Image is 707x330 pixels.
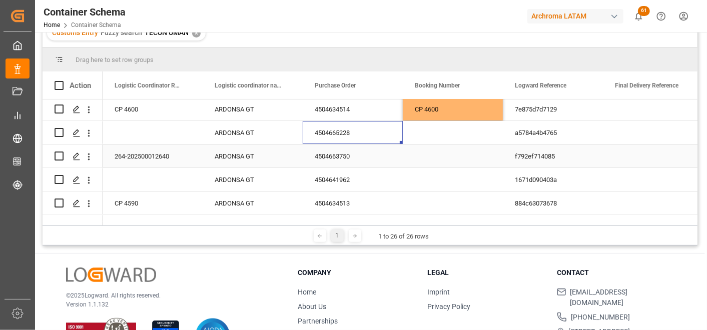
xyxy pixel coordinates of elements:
[298,302,326,310] a: About Us
[215,82,282,89] span: Logistic coordinator name
[43,168,103,191] div: Press SPACE to select this row.
[43,191,103,215] div: Press SPACE to select this row.
[66,267,156,282] img: Logward Logo
[103,191,203,214] div: CP 4590
[298,317,338,325] a: Partnerships
[650,5,672,27] button: Help Center
[298,267,415,278] h3: Company
[70,81,91,90] div: Action
[638,6,650,16] span: 61
[43,121,103,144] div: Press SPACE to select this row.
[303,97,403,120] div: 4504634514
[503,97,603,120] div: 7e875d7d7129
[76,56,154,63] span: Drag here to set row groups
[192,29,201,37] div: ✕
[331,229,344,242] div: 1
[303,168,403,191] div: 4504641962
[66,291,273,300] p: © 2025 Logward. All rights reserved.
[103,144,203,167] div: 264-202500012640
[427,267,544,278] h3: Legal
[101,28,142,36] span: Fuzzy search
[503,191,603,214] div: 884c63073678
[215,192,291,215] div: ARDONSA GT
[615,82,678,89] span: Final Delivery Reference
[427,302,470,310] a: Privacy Policy
[44,4,126,19] div: Container Schema
[503,168,603,191] div: 1671d090403a
[298,288,316,296] a: Home
[315,82,356,89] span: Purchase Order
[503,215,603,238] div: c9d724216d97
[215,98,291,121] div: ARDONSA GT
[557,267,674,278] h3: Contact
[43,215,103,238] div: Press SPACE to select this row.
[215,121,291,144] div: ARDONSA GT
[303,121,403,144] div: 4504665228
[427,288,450,296] a: Imprint
[527,6,627,25] button: Archroma LATAM
[103,215,203,238] div: CP 4597
[303,144,403,167] div: 4504663750
[515,82,566,89] span: Logward Reference
[145,28,189,36] span: TECUN UMAN
[52,28,98,36] span: Customs Entry
[303,191,403,214] div: 4504634513
[571,312,630,322] span: [PHONE_NUMBER]
[415,82,460,89] span: Booking Number
[570,287,674,308] span: [EMAIL_ADDRESS][DOMAIN_NAME]
[303,215,403,238] div: 4504641943
[527,9,623,23] div: Archroma LATAM
[503,121,603,144] div: a5784a4b4765
[103,97,203,120] div: CP 4600
[115,82,182,89] span: Logistic Coordinator Reference Number
[66,300,273,309] p: Version 1.1.132
[44,21,60,28] a: Home
[403,97,503,120] div: CP 4600
[215,145,291,168] div: ARDONSA GT
[215,215,291,238] div: ARDONSA GT
[215,168,291,191] div: ARDONSA GT
[43,144,103,168] div: Press SPACE to select this row.
[503,144,603,167] div: f792ef714085
[627,5,650,27] button: show 61 new notifications
[43,97,103,121] div: Press SPACE to select this row.
[379,231,429,241] div: 1 to 26 of 26 rows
